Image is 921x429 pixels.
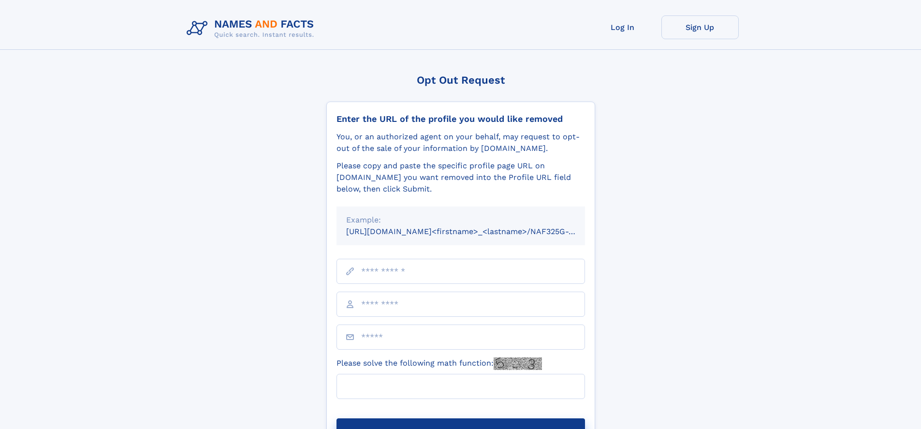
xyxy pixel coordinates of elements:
[336,357,542,370] label: Please solve the following math function:
[336,160,585,195] div: Please copy and paste the specific profile page URL on [DOMAIN_NAME] you want removed into the Pr...
[346,227,603,236] small: [URL][DOMAIN_NAME]<firstname>_<lastname>/NAF325G-xxxxxxxx
[183,15,322,42] img: Logo Names and Facts
[346,214,575,226] div: Example:
[336,131,585,154] div: You, or an authorized agent on your behalf, may request to opt-out of the sale of your informatio...
[326,74,595,86] div: Opt Out Request
[584,15,661,39] a: Log In
[336,114,585,124] div: Enter the URL of the profile you would like removed
[661,15,739,39] a: Sign Up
